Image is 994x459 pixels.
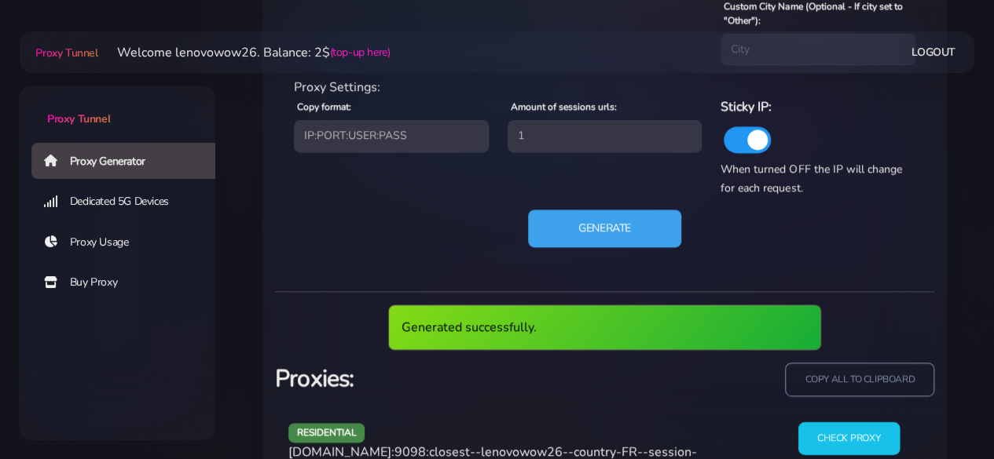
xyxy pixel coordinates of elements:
a: Proxy Generator [31,143,228,179]
div: Generated successfully. [388,304,821,350]
span: Proxy Tunnel [35,46,97,60]
input: copy all to clipboard [785,362,934,396]
span: Proxy Tunnel [47,111,110,126]
a: Proxy Tunnel [32,40,97,65]
div: Proxy Settings: [284,78,925,97]
h3: Proxies: [275,362,596,395]
label: Amount of sessions urls: [511,100,617,114]
label: Copy format: [297,100,351,114]
iframe: Webchat Widget [918,383,974,439]
input: Check Proxy [798,422,900,455]
a: Buy Proxy [31,264,228,301]
a: Dedicated 5G Devices [31,184,228,220]
span: When turned OFF the IP will change for each request. [721,162,901,195]
a: Proxy Usage [31,224,228,260]
a: (top-up here) [330,44,391,60]
a: Account Top Up [31,305,228,341]
li: Welcome lenovowow26. Balance: 2$ [98,43,391,62]
button: Generate [528,209,681,247]
span: residential [288,423,365,443]
a: Logout [911,38,955,67]
a: Proxy Tunnel [19,86,215,127]
h6: Sticky IP: [721,97,915,117]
